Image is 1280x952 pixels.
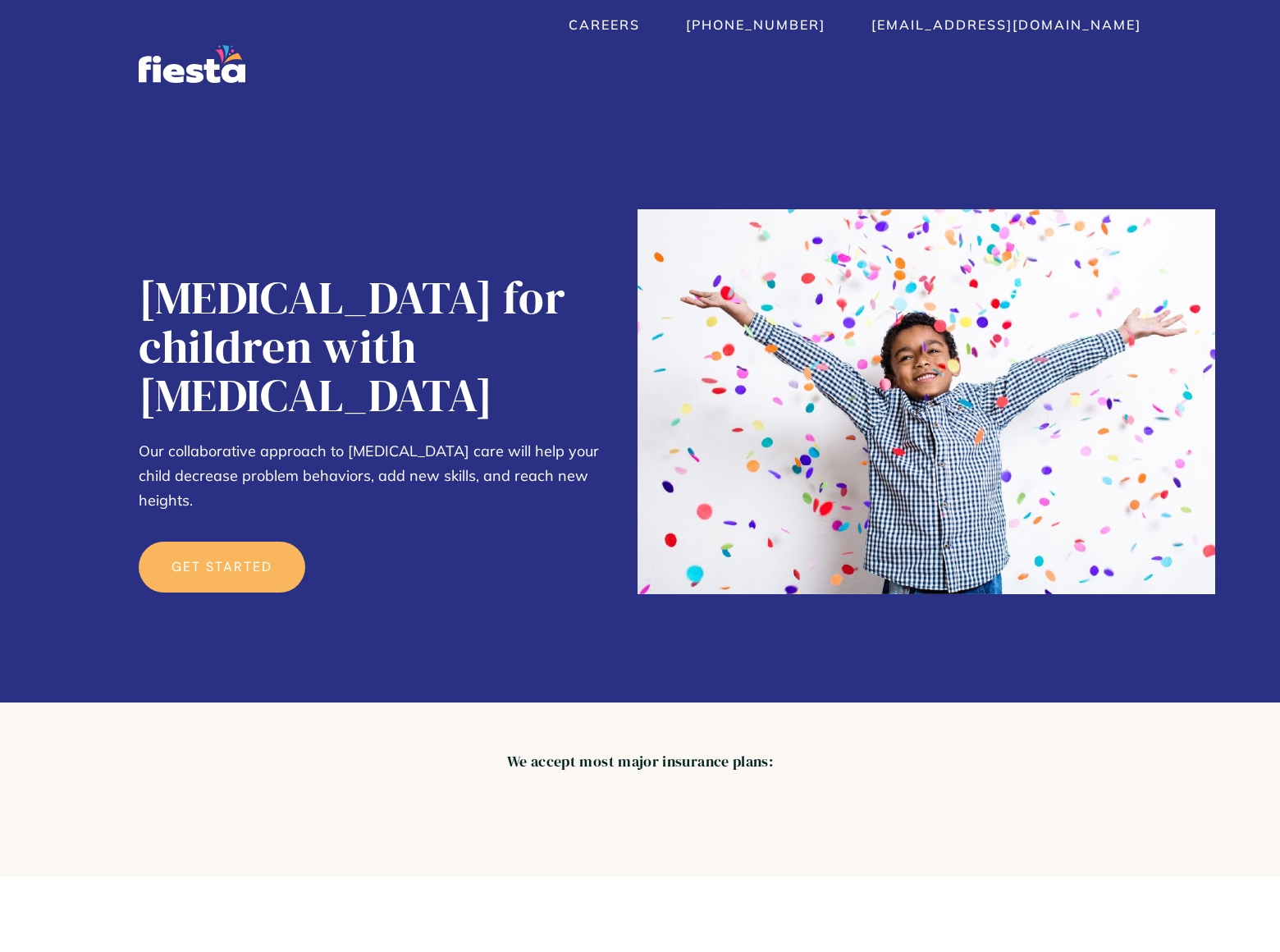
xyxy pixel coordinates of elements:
p: Our collaborative approach to [MEDICAL_DATA] care will help your child decrease problem behaviors... [139,439,620,513]
h5: We accept most major insurance plans: [139,752,1141,771]
img: United Healthcare [764,801,926,835]
img: Blue Cross Blue Shield [364,804,506,831]
a: [EMAIL_ADDRESS][DOMAIN_NAME] [871,16,1141,33]
img: Aetna [175,809,286,831]
a: get started [139,542,305,593]
a: [PHONE_NUMBER] [686,16,825,33]
img: Cigna [577,797,703,840]
img: Child with autism celebrates success [638,209,1215,594]
a: Careers [569,16,640,33]
h1: [MEDICAL_DATA] for children with [MEDICAL_DATA] [139,273,620,419]
img: Medicaid [1008,799,1090,837]
a: home [139,45,245,83]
